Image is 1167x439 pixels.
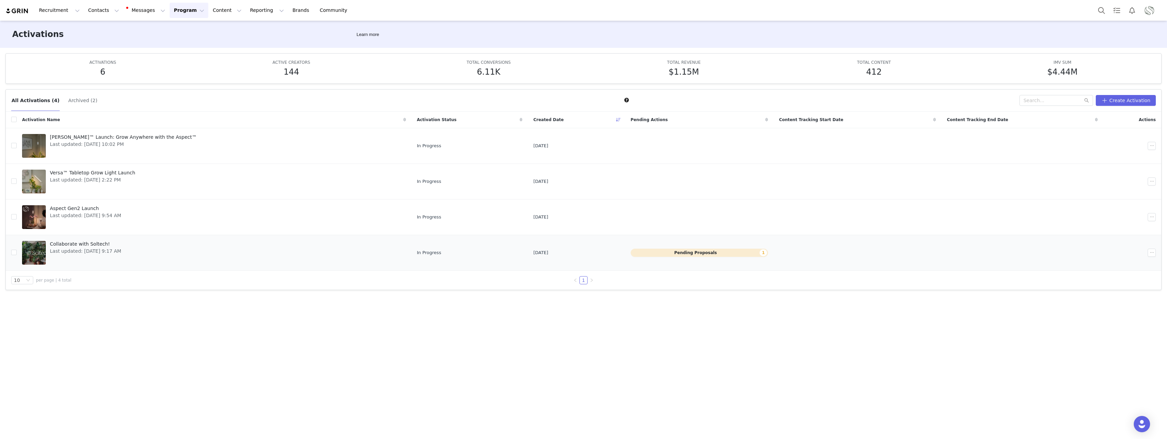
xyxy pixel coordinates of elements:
span: In Progress [417,178,441,185]
li: Previous Page [571,276,579,284]
span: In Progress [417,249,441,256]
h5: 6 [100,66,105,78]
div: Open Intercom Messenger [1134,416,1150,432]
input: Search... [1019,95,1093,106]
div: 10 [14,276,20,284]
span: [DATE] [533,214,548,221]
img: grin logo [5,8,29,14]
span: [PERSON_NAME]™ Launch: Grow Anywhere with the Aspect™ [50,134,197,141]
span: Last updated: [DATE] 10:02 PM [50,141,197,148]
div: Tooltip anchor [624,97,630,103]
a: Collaborate with Soltech!Last updated: [DATE] 9:17 AM [22,239,406,266]
span: Content Tracking Start Date [779,117,843,123]
span: Activation Status [417,117,457,123]
h5: $4.44M [1047,66,1077,78]
li: Next Page [588,276,596,284]
span: [DATE] [533,249,548,256]
button: Notifications [1125,3,1140,18]
span: IMV SUM [1053,60,1071,65]
span: Last updated: [DATE] 9:17 AM [50,248,121,255]
button: All Activations (4) [11,95,60,106]
span: Activation Name [22,117,60,123]
i: icon: down [26,278,30,283]
button: Content [209,3,246,18]
h5: 144 [284,66,299,78]
li: 1 [579,276,588,284]
img: 373d92af-71dc-4150-8488-e89ba5a75102.png [1144,5,1155,16]
a: 1 [580,276,587,284]
span: In Progress [417,142,441,149]
span: Collaborate with Soltech! [50,241,121,248]
a: Versa™ Tabletop Grow Light LaunchLast updated: [DATE] 2:22 PM [22,168,406,195]
span: Versa™ Tabletop Grow Light Launch [50,169,135,176]
button: Contacts [84,3,123,18]
div: Actions [1103,113,1161,127]
span: Last updated: [DATE] 9:54 AM [50,212,121,219]
span: ACTIVE CREATORS [272,60,310,65]
i: icon: left [573,278,577,282]
button: Program [170,3,208,18]
a: [PERSON_NAME]™ Launch: Grow Anywhere with the Aspect™Last updated: [DATE] 10:02 PM [22,132,406,159]
a: Brands [288,3,315,18]
span: [DATE] [533,178,548,185]
div: Tooltip anchor [355,31,380,38]
button: Recruitment [35,3,84,18]
span: Pending Actions [631,117,668,123]
span: Created Date [533,117,564,123]
button: Search [1094,3,1109,18]
h5: 412 [866,66,882,78]
button: Messages [123,3,169,18]
button: Profile [1140,5,1162,16]
span: TOTAL REVENUE [667,60,701,65]
span: ACTIVATIONS [89,60,116,65]
span: [DATE] [533,142,548,149]
button: Pending Proposals1 [631,249,768,257]
button: Archived (2) [68,95,98,106]
span: TOTAL CONTENT [857,60,891,65]
h5: 6.11K [477,66,500,78]
span: Content Tracking End Date [947,117,1008,123]
a: Aspect Gen2 LaunchLast updated: [DATE] 9:54 AM [22,204,406,231]
a: Tasks [1109,3,1124,18]
span: Last updated: [DATE] 2:22 PM [50,176,135,184]
i: icon: right [590,278,594,282]
button: Create Activation [1096,95,1156,106]
span: In Progress [417,214,441,221]
h5: $1.15M [669,66,699,78]
h3: Activations [12,28,64,40]
span: Aspect Gen2 Launch [50,205,121,212]
span: per page | 4 total [36,277,71,283]
a: Community [316,3,355,18]
span: TOTAL CONVERSIONS [466,60,511,65]
button: Reporting [246,3,288,18]
i: icon: search [1084,98,1089,103]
